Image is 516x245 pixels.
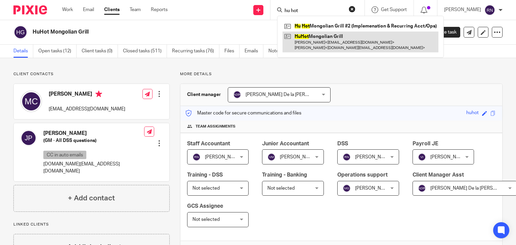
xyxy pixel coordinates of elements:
[49,91,125,99] h4: [PERSON_NAME]
[20,130,37,146] img: svg%3E
[205,155,242,159] span: [PERSON_NAME]
[466,109,479,117] div: huhot
[123,45,167,58] a: Closed tasks (511)
[418,153,426,161] img: svg%3E
[246,92,332,97] span: [PERSON_NAME] De la [PERSON_NAME]
[262,141,309,146] span: Junior Accountant
[13,5,47,14] img: Pixie
[187,141,230,146] span: Staff Accountant
[13,25,28,39] img: svg%3E
[49,106,125,112] p: [EMAIL_ADDRESS][DOMAIN_NAME]
[180,71,503,77] p: More details
[187,91,221,98] h3: Client manager
[13,71,170,77] p: Client contacts
[280,155,317,159] span: [PERSON_NAME]
[38,45,77,58] a: Open tasks (12)
[82,45,118,58] a: Client tasks (0)
[13,45,33,58] a: Details
[187,203,223,209] span: GCS Assignee
[151,6,168,13] a: Reports
[343,153,351,161] img: svg%3E
[284,8,344,14] input: Search
[444,6,481,13] p: [PERSON_NAME]
[104,6,120,13] a: Clients
[413,141,438,146] span: Payroll JE
[349,6,355,12] button: Clear
[43,151,86,159] p: CC in auto emails
[268,45,293,58] a: Notes (3)
[185,110,301,116] p: Master code for secure communications and files
[83,6,94,13] a: Email
[43,130,144,137] h4: [PERSON_NAME]
[172,45,219,58] a: Recurring tasks (76)
[62,6,73,13] a: Work
[381,7,407,12] span: Get Support
[130,6,141,13] a: Team
[95,91,102,97] i: Primary
[343,184,351,192] img: svg%3E
[68,193,115,203] h4: + Add contact
[267,153,275,161] img: svg%3E
[233,91,241,99] img: svg%3E
[337,172,388,178] span: Operations support
[192,217,220,222] span: Not selected
[413,172,464,178] span: Client Manager Asst
[196,124,235,129] span: Team assignments
[43,161,144,175] p: [DOMAIN_NAME][EMAIL_ADDRESS][DOMAIN_NAME]
[355,155,392,159] span: [PERSON_NAME]
[192,186,220,191] span: Not selected
[224,45,240,58] a: Files
[20,91,42,112] img: svg%3E
[187,172,223,178] span: Training - DSS
[418,184,426,192] img: svg%3E
[245,45,263,58] a: Emails
[267,186,295,191] span: Not selected
[13,222,170,227] p: Linked clients
[484,5,495,15] img: svg%3E
[355,186,392,191] span: [PERSON_NAME]
[192,153,201,161] img: svg%3E
[337,141,348,146] span: DSS
[33,29,336,36] h2: HuHot Mongolian Grill
[262,172,307,178] span: Training - Banking
[43,137,144,144] h5: (GM - All DSS questions)
[430,155,467,159] span: [PERSON_NAME]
